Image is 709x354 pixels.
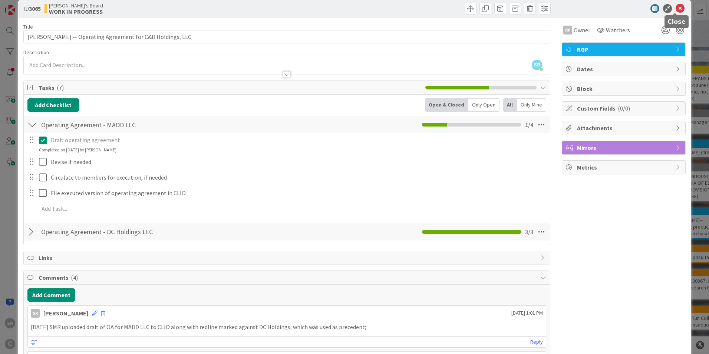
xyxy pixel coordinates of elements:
span: RGP [577,45,672,54]
div: Open & Closed [425,98,468,112]
a: Reply [530,337,543,347]
span: Attachments [577,124,672,132]
span: Links [39,253,537,262]
p: [DATE] SMR uploaded draft of OA for MADD LLC to CLIO along with redline marked against DC Holding... [31,323,543,331]
b: 3065 [29,5,41,12]
button: Add Checklist [27,98,79,112]
button: Add Comment [27,288,75,302]
b: WORK IN PROGRESS [49,9,103,14]
input: Add Checklist... [39,225,205,239]
span: SR [532,60,542,70]
span: Block [577,84,672,93]
span: Custom Fields [577,104,672,113]
p: Circulate to members for execution, if needed [51,173,545,182]
span: ( 0/0 ) [618,105,630,112]
div: Completed on [DATE] by [PERSON_NAME] [39,147,116,153]
span: Comments [39,273,537,282]
div: SR [31,309,40,318]
span: [PERSON_NAME]'s Board [49,3,103,9]
span: 1 / 4 [525,120,533,129]
span: [DATE] 1:01 PM [511,309,543,317]
span: Dates [577,65,672,73]
label: Title [23,23,33,30]
p: Draft operating agreement [51,136,545,144]
span: Tasks [39,83,422,92]
p: File executed version of operating agreement in CLIO [51,189,545,197]
span: Metrics [577,163,672,172]
span: Description [23,49,49,56]
div: All [503,98,517,112]
span: 3 / 3 [525,227,533,236]
p: Revise if needed [51,158,545,166]
span: ID [23,4,41,13]
span: Owner [574,26,590,35]
span: ( 4 ) [71,274,78,281]
input: Add Checklist... [39,118,205,131]
div: RP [563,26,572,35]
h5: Close [667,18,686,25]
span: ( 7 ) [57,84,64,91]
input: type card name here... [23,30,550,43]
div: Only Mine [517,98,546,112]
span: Mirrors [577,143,672,152]
div: [PERSON_NAME] [43,309,88,318]
div: Only Open [468,98,499,112]
span: Watchers [606,26,630,35]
